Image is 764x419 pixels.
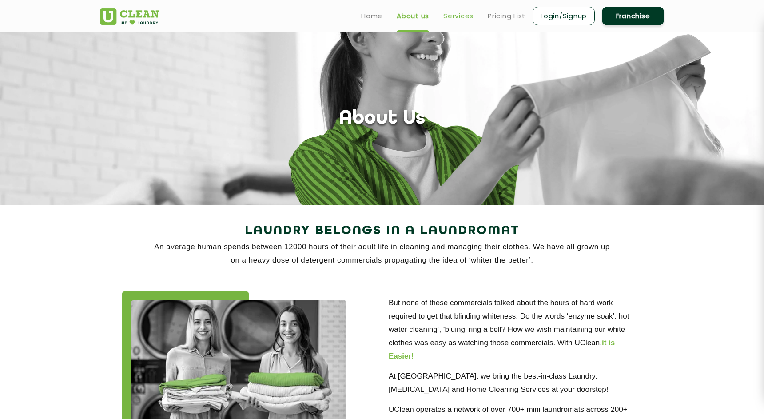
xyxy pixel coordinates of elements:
[443,11,474,21] a: Services
[100,240,664,267] p: An average human spends between 12000 hours of their adult life in cleaning and managing their cl...
[397,11,429,21] a: About us
[339,108,425,130] h1: About Us
[389,370,642,396] p: At [GEOGRAPHIC_DATA], we bring the best-in-class Laundry, [MEDICAL_DATA] and Home Cleaning Servic...
[602,7,664,25] a: Franchise
[361,11,382,21] a: Home
[100,220,664,242] h2: Laundry Belongs in a Laundromat
[533,7,595,25] a: Login/Signup
[389,296,642,363] p: But none of these commercials talked about the hours of hard work required to get that blinding w...
[100,8,159,25] img: UClean Laundry and Dry Cleaning
[488,11,525,21] a: Pricing List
